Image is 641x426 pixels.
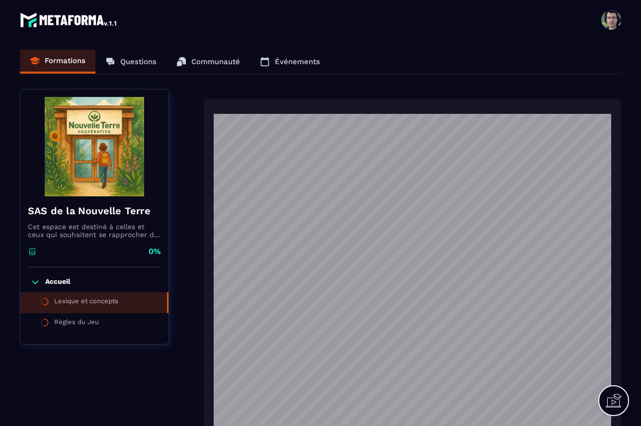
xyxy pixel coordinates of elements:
img: logo [20,10,118,30]
img: banner [28,97,161,196]
p: Accueil [45,277,71,287]
h4: SAS de la Nouvelle Terre [28,204,161,218]
div: Règles du Jeu [54,318,99,329]
p: 0% [149,246,161,257]
p: Cet espace est destiné à celles et ceux qui souhaitent se rapprocher de la coopérative Nouvelle T... [28,223,161,239]
div: Lexique et concepts [54,297,118,308]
